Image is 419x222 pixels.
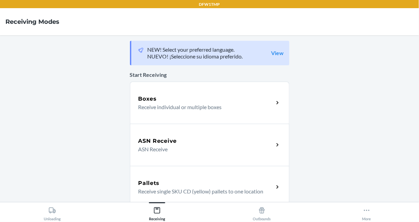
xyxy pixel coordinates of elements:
h5: Boxes [138,95,157,103]
p: Receive individual or multiple boxes [138,103,268,111]
p: NUEVO! ¡Seleccione su idioma preferido. [148,53,243,60]
a: View [271,50,284,56]
div: More [362,204,371,221]
p: ASN Receive [138,145,268,153]
a: BoxesReceive individual or multiple boxes [130,82,289,124]
div: Receiving [149,204,165,221]
a: PalletsReceive single SKU CD (yellow) pallets to one location [130,166,289,208]
p: Receive single SKU CD (yellow) pallets to one location [138,187,268,195]
p: Start Receiving [130,71,289,79]
p: NEW! Select your preferred language. [148,46,243,53]
h5: Pallets [138,179,160,187]
button: Receiving [105,202,210,221]
h4: Receiving Modes [5,17,59,26]
button: More [314,202,419,221]
div: Outbounds [253,204,271,221]
h5: ASN Receive [138,137,177,145]
div: Unloading [44,204,61,221]
button: Outbounds [210,202,315,221]
p: DFW1TMP [199,1,220,7]
a: ASN ReceiveASN Receive [130,124,289,166]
